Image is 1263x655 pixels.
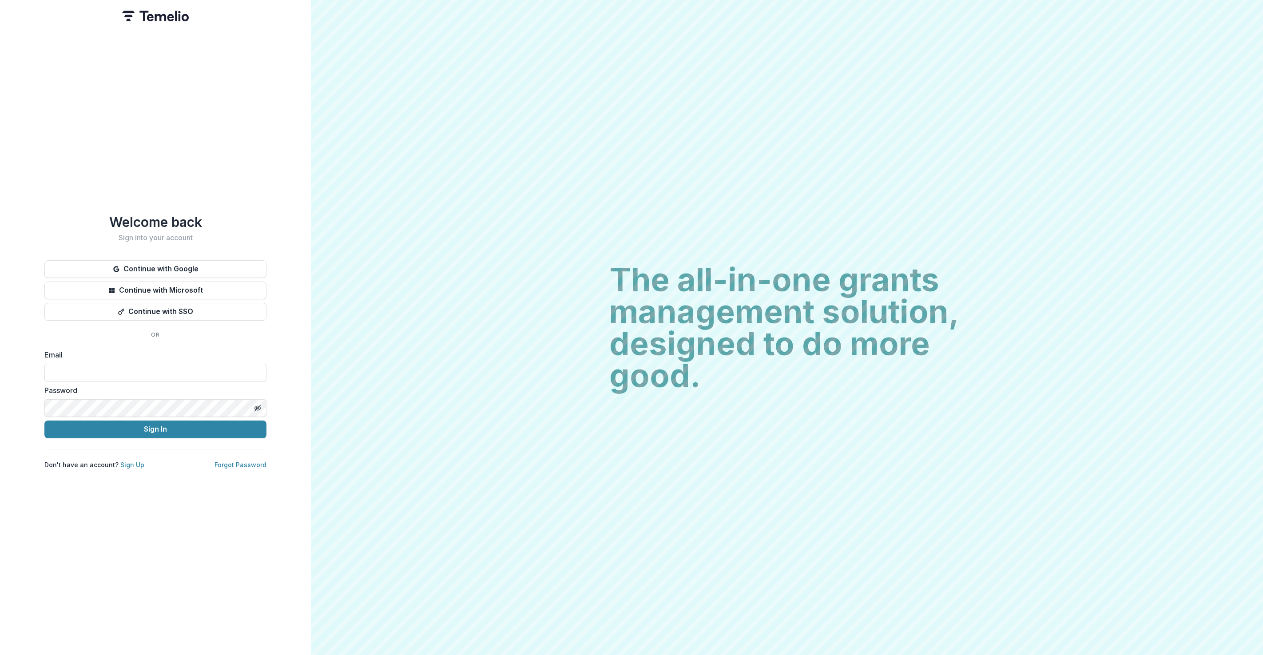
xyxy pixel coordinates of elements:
[122,11,189,21] img: Temelio
[44,460,144,469] p: Don't have an account?
[44,260,266,278] button: Continue with Google
[44,421,266,438] button: Sign In
[44,234,266,242] h2: Sign into your account
[44,303,266,321] button: Continue with SSO
[44,385,261,396] label: Password
[44,349,261,360] label: Email
[250,401,265,415] button: Toggle password visibility
[44,282,266,299] button: Continue with Microsoft
[120,461,144,468] a: Sign Up
[214,461,266,468] a: Forgot Password
[44,214,266,230] h1: Welcome back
